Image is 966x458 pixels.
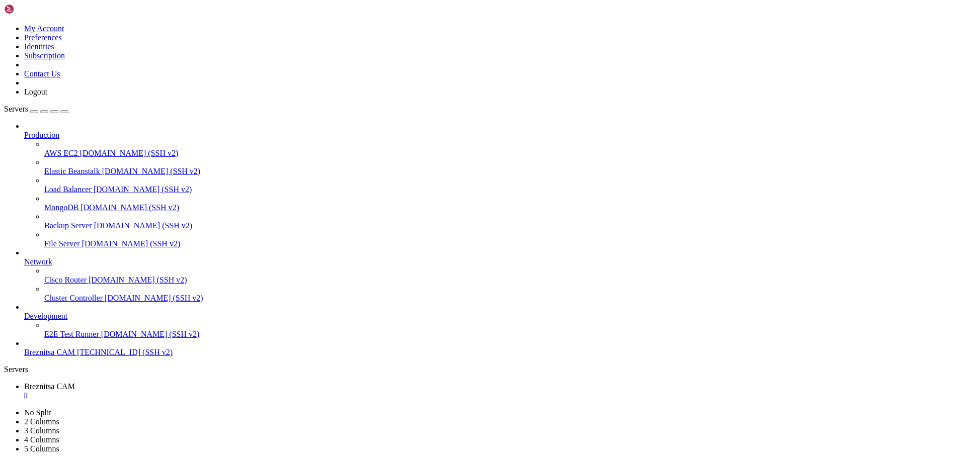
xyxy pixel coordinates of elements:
a: 5 Columns [24,444,59,453]
x-row: Debian GNU/Linux comes with ABSOLUTELY NO WARRANTY, to the extent [4,55,835,64]
span: / [189,115,193,123]
span: /var/www/[DOMAIN_NAME] [189,175,278,183]
a: Identities [24,42,54,51]
span: [DOMAIN_NAME] (SSH v2) [102,167,201,175]
x-row: Last login: [DATE] from [TECHNICAL_ID] [4,72,835,81]
span: debian@vps-debian-11-basic-c1-r1-d25-eu-sof-1 [4,175,185,183]
a: E2E Test Runner [DOMAIN_NAME] (SSH v2) [44,330,962,339]
x-row: -bash: cd: audio: No such file or directory [4,158,835,166]
a: Production [24,131,962,140]
a: 4 Columns [24,435,59,444]
li: Cluster Controller [DOMAIN_NAME] (SSH v2) [44,285,962,303]
span: debian@vps-debian-11-basic-c1-r1-d25-eu-sof-1 [4,124,185,132]
span: Breznitsa CAM [24,348,75,356]
x-row: -bash: cd: audio: No such file or directory [4,141,835,149]
x-row: : $ cd .. [4,107,835,115]
span: [DOMAIN_NAME] (SSH v2) [105,294,203,302]
span: debian@vps-debian-11-basic-c1-r1-d25-eu-sof-1 [4,166,185,174]
li: Production [24,122,962,248]
x-row: The programs included with the Debian GNU/Linux system are free software; [4,21,835,30]
a: 2 Columns [24,417,59,426]
a: Cluster Controller [DOMAIN_NAME] (SSH v2) [44,294,962,303]
x-row: individual files in /usr/share/doc/*/copyright. [4,38,835,47]
x-row: : $ cd var [4,115,835,124]
span: [DOMAIN_NAME] (SSH v2) [94,185,192,194]
li: Breznitsa CAM [TECHNICAL_ID] (SSH v2) [24,339,962,357]
x-row: : $ cd audio [4,132,835,141]
span: ~ [189,98,193,106]
x-row: the exact distribution terms for each program are described in the [4,30,835,38]
span: /var [189,124,205,132]
a: 3 Columns [24,426,59,435]
div: (70, 20) [301,175,305,184]
span: Production [24,131,59,139]
span: [DOMAIN_NAME] (SSH v2) [94,221,193,230]
a: Load Balancer [DOMAIN_NAME] (SSH v2) [44,185,962,194]
a: Cisco Router [DOMAIN_NAME] (SSH v2) [44,276,962,285]
span: [TECHNICAL_ID] (SSH v2) [77,348,173,356]
a: File Server [DOMAIN_NAME] (SSH v2) [44,239,962,248]
li: Network [24,248,962,303]
span: debian@vps-debian-11-basic-c1-r1-d25-eu-sof-1 [4,149,185,157]
span: Load Balancer [44,185,92,194]
span: debian@vps-debian-11-basic-c1-r1-d25-eu-sof-1 [4,115,185,123]
span: debian@vps-debian-11-basic-c1-r1-d25-eu-sof-1 [4,81,185,89]
x-row: -bash: cd: var: No such file or directory [4,89,835,98]
a: No Split [24,408,51,417]
x-row: permitted by applicable law. [4,64,835,72]
a: Breznitsa CAM [24,382,962,400]
li: File Server [DOMAIN_NAME] (SSH v2) [44,230,962,248]
span: /var/www [189,132,221,140]
x-row: : $ cd .. [4,98,835,107]
a: Breznitsa CAM [TECHNICAL_ID] (SSH v2) [24,348,962,357]
a: Preferences [24,33,62,42]
a: Contact Us [24,69,60,78]
a: MongoDB [DOMAIN_NAME] (SSH v2) [44,203,962,212]
a: Backup Server [DOMAIN_NAME] (SSH v2) [44,221,962,230]
span: [DOMAIN_NAME] (SSH v2) [80,203,179,212]
span: Cluster Controller [44,294,103,302]
span: Backup Server [44,221,92,230]
img: Shellngn [4,4,62,14]
span: Servers [4,105,28,113]
span: debian@vps-debian-11-basic-c1-r1-d25-eu-sof-1 [4,98,185,106]
span: debian@vps-debian-11-basic-c1-r1-d25-eu-sof-1 [4,107,185,115]
a: Subscription [24,51,65,60]
a: Elastic Beanstalk [DOMAIN_NAME] (SSH v2) [44,167,962,176]
span: [DOMAIN_NAME] (SSH v2) [89,276,187,284]
span: [DOMAIN_NAME] (SSH v2) [101,330,200,338]
li: E2E Test Runner [DOMAIN_NAME] (SSH v2) [44,321,962,339]
li: Backup Server [DOMAIN_NAME] (SSH v2) [44,212,962,230]
li: Load Balancer [DOMAIN_NAME] (SSH v2) [44,176,962,194]
span: Network [24,257,52,266]
span: AWS EC2 [44,149,78,157]
div: Servers [4,365,962,374]
x-row: : $ cd [DOMAIN_NAME][URL] [4,166,835,175]
li: Development [24,303,962,339]
span: /home [189,107,209,115]
span: ~ [189,81,193,89]
x-row: : $ [4,175,835,184]
li: MongoDB [DOMAIN_NAME] (SSH v2) [44,194,962,212]
span: /var/www [189,166,221,174]
span: Cisco Router [44,276,87,284]
x-row: : $ cd audio [4,149,835,158]
a:  [24,391,962,400]
span: Development [24,312,67,320]
x-row: : $ cd www [4,124,835,132]
a: Servers [4,105,68,113]
span: /var/www [189,149,221,157]
a: My Account [24,24,64,33]
span: File Server [44,239,80,248]
a: AWS EC2 [DOMAIN_NAME] (SSH v2) [44,149,962,158]
li: Elastic Beanstalk [DOMAIN_NAME] (SSH v2) [44,158,962,176]
span: [DOMAIN_NAME] (SSH v2) [80,149,179,157]
li: Cisco Router [DOMAIN_NAME] (SSH v2) [44,266,962,285]
x-row: Linux vps-debian-11-basic-c1-r1-d25-eu-sof-1 5.10.0-35-amd64 #1 SMP Debian 5.10.237-1 ([DATE]) x8... [4,4,835,13]
span: MongoDB [44,203,78,212]
a: Network [24,257,962,266]
x-row: : $ cd var [4,81,835,89]
span: E2E Test Runner [44,330,99,338]
li: AWS EC2 [DOMAIN_NAME] (SSH v2) [44,140,962,158]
